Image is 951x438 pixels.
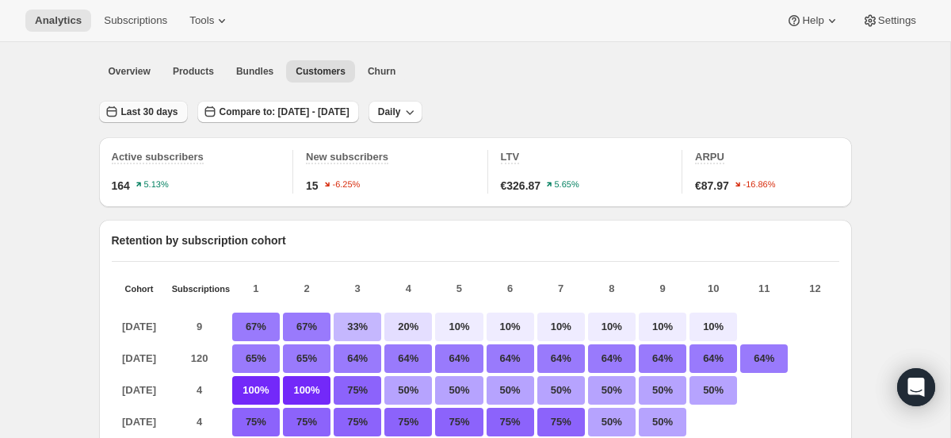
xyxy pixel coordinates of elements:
span: 15 [306,178,319,194]
p: 3 [334,281,381,297]
p: 64% [588,344,636,373]
button: Tools [180,10,239,32]
span: Bundles [236,65,273,78]
p: 75% [384,408,432,436]
button: Compare to: [DATE] - [DATE] [197,101,359,123]
button: Analytics [25,10,91,32]
p: 10 [689,281,737,297]
p: 75% [435,408,483,436]
text: -6.25% [332,180,360,190]
p: 64% [487,344,534,373]
span: Last 30 days [121,106,178,118]
p: 10% [537,313,585,341]
p: 50% [537,376,585,405]
p: [DATE] [112,408,167,436]
p: 50% [588,408,636,436]
span: New subscribers [306,151,388,163]
span: €326.87 [501,178,541,194]
p: 8 [588,281,636,297]
p: 10% [689,313,737,341]
p: 75% [334,376,381,405]
span: €87.97 [695,178,729,194]
p: 50% [435,376,483,405]
p: [DATE] [112,344,167,373]
button: Subscriptions [94,10,177,32]
span: ARPU [695,151,724,163]
button: Last 30 days [99,101,188,123]
p: 10% [639,313,686,341]
p: 65% [283,344,330,373]
p: 75% [283,408,330,436]
p: 64% [537,344,585,373]
p: 4 [384,281,432,297]
p: 50% [639,376,686,405]
p: 64% [740,344,788,373]
p: 120 [172,344,227,373]
p: Subscriptions [172,284,227,294]
p: 6 [487,281,534,297]
p: 75% [232,408,280,436]
p: 50% [384,376,432,405]
p: 64% [639,344,686,373]
p: 7 [537,281,585,297]
p: 9 [172,313,227,341]
p: [DATE] [112,376,167,405]
span: Subscriptions [104,14,167,27]
p: 64% [384,344,432,373]
text: 5.65% [555,180,579,190]
p: 1 [232,281,280,297]
p: 4 [172,408,227,436]
p: 50% [588,376,636,405]
p: Cohort [112,284,167,294]
p: 33% [334,313,381,341]
span: Help [802,14,823,27]
span: Overview [109,65,151,78]
p: 67% [283,313,330,341]
p: 100% [232,376,280,405]
text: 5.13% [143,180,168,190]
p: 11 [740,281,788,297]
p: 10% [435,313,483,341]
div: Open Intercom Messenger [897,368,935,406]
p: 5 [435,281,483,297]
p: 65% [232,344,280,373]
p: 10% [588,313,636,341]
p: 50% [487,376,534,405]
p: 64% [334,344,381,373]
p: 50% [689,376,737,405]
span: Customers [296,65,346,78]
p: 75% [334,408,381,436]
span: Churn [368,65,395,78]
span: Analytics [35,14,82,27]
p: 64% [435,344,483,373]
span: Products [173,65,214,78]
button: Daily [369,101,423,123]
p: 75% [487,408,534,436]
span: Tools [189,14,214,27]
button: Help [777,10,849,32]
p: 75% [537,408,585,436]
p: Retention by subscription cohort [112,232,839,248]
span: 164 [112,178,130,194]
p: 50% [639,408,686,436]
p: 4 [172,376,227,405]
p: [DATE] [112,313,167,341]
text: -16.86% [743,180,775,190]
span: Daily [378,106,401,118]
p: 64% [689,344,737,373]
p: 10% [487,313,534,341]
span: LTV [501,151,520,163]
p: 100% [283,376,330,405]
button: Settings [853,10,926,32]
p: 67% [232,313,280,341]
span: Active subscribers [112,151,204,163]
p: 2 [283,281,330,297]
span: Compare to: [DATE] - [DATE] [220,106,349,118]
p: 12 [791,281,838,297]
span: Settings [878,14,916,27]
p: 20% [384,313,432,341]
p: 9 [639,281,686,297]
